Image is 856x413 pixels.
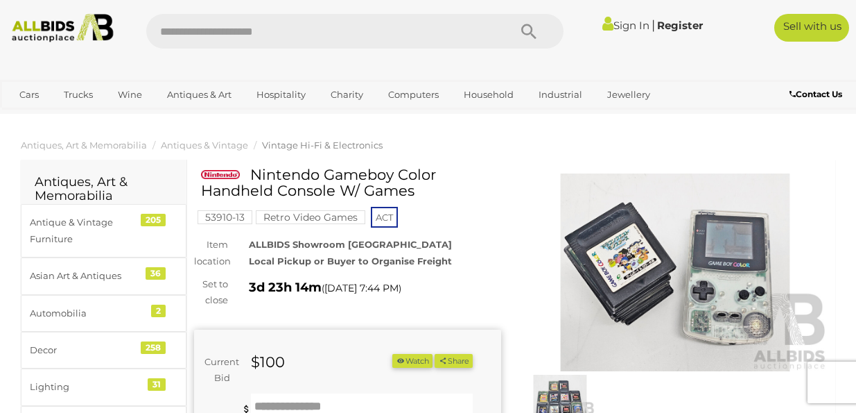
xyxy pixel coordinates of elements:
strong: ALLBIDS Showroom [GEOGRAPHIC_DATA] [249,239,452,250]
a: Household [455,83,523,106]
mark: Retro Video Games [256,210,365,224]
a: Cars [10,83,48,106]
a: Jewellery [598,83,659,106]
div: Decor [30,342,144,358]
a: Wine [109,83,151,106]
a: Asian Art & Antiques 36 [21,258,186,294]
span: | [652,17,655,33]
a: Contact Us [789,87,846,102]
button: Search [494,14,564,49]
a: Trucks [55,83,102,106]
div: 31 [148,378,166,391]
b: Contact Us [789,89,842,99]
div: Antique & Vintage Furniture [30,214,144,247]
a: Retro Video Games [256,212,365,223]
a: Lighting 31 [21,369,186,405]
a: Register [657,19,703,32]
strong: Local Pickup or Buyer to Organise Freight [249,255,452,267]
a: Industrial [530,83,591,106]
div: 258 [141,342,166,354]
div: Item location [184,237,238,269]
h1: Nintendo Gameboy Color Handheld Console W/ Games [201,167,498,199]
div: Automobilia [30,305,144,321]
a: Antiques, Art & Memorabilia [21,140,147,151]
a: Charity [322,83,372,106]
a: Automobilia 2 [21,295,186,332]
a: Antiques & Vintage [161,140,248,151]
a: Antiques & Art [158,83,241,106]
mark: 53910-13 [198,210,252,224]
a: Sign In [602,19,649,32]
img: Allbids.com.au [6,14,119,42]
button: Share [435,354,473,369]
div: Current Bid [194,354,241,387]
a: Vintage Hi-Fi & Electronics [262,140,383,151]
div: Set to close [184,276,238,309]
strong: $100 [251,353,285,371]
button: Watch [392,354,433,369]
a: Hospitality [247,83,315,106]
img: Nintendo Gameboy Color Handheld Console W/ Games [522,174,829,371]
div: 36 [146,267,166,280]
h2: Antiques, Art & Memorabilia [35,176,173,203]
div: 2 [151,305,166,317]
strong: 3d 23h 14m [249,280,322,295]
a: Sell with us [774,14,849,42]
a: Sports [62,106,108,129]
div: Asian Art & Antiques [30,268,144,284]
a: 53910-13 [198,212,252,223]
a: Decor 258 [21,332,186,369]
img: Nintendo Gameboy Color Handheld Console W/ Games [201,170,240,179]
a: [GEOGRAPHIC_DATA] [115,106,232,129]
a: Office [10,106,55,129]
a: Computers [379,83,448,106]
div: Lighting [30,379,144,395]
a: Antique & Vintage Furniture 205 [21,204,186,258]
span: [DATE] 7:44 PM [324,282,399,294]
span: ACT [371,207,398,228]
div: 205 [141,214,166,226]
span: ( ) [322,283,401,294]
li: Watch this item [392,354,433,369]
